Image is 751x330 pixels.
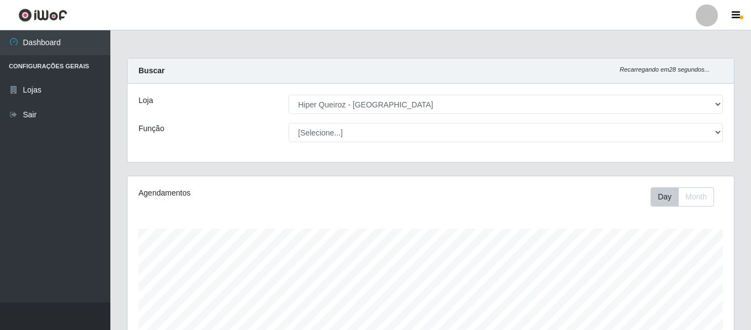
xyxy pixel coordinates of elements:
[678,187,714,207] button: Month
[139,123,164,134] label: Função
[139,66,164,75] strong: Buscar
[139,187,372,199] div: Agendamentos
[18,8,67,22] img: CoreUI Logo
[620,66,710,73] i: Recarregando em 28 segundos...
[651,187,679,207] button: Day
[139,95,153,106] label: Loja
[651,187,723,207] div: Toolbar with button groups
[651,187,714,207] div: First group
